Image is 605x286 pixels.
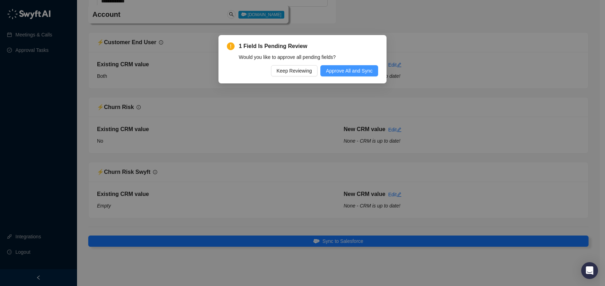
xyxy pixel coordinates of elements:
[271,65,318,76] button: Keep Reviewing
[239,53,378,61] div: Would you like to approve all pending fields?
[320,65,378,76] button: Approve All and Sync
[239,42,378,50] span: 1 Field Is Pending Review
[326,67,373,75] span: Approve All and Sync
[277,67,312,75] span: Keep Reviewing
[227,42,235,50] span: exclamation-circle
[581,262,598,279] div: Open Intercom Messenger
